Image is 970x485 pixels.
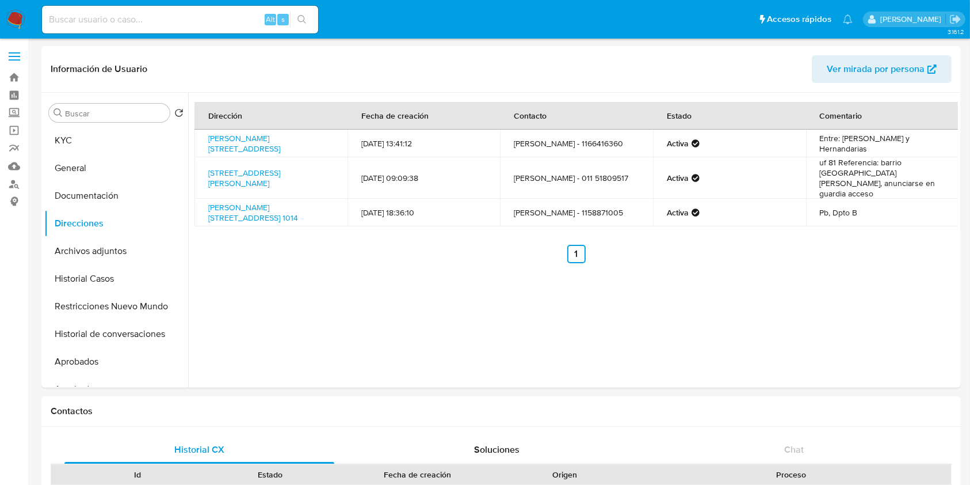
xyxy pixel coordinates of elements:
button: Direcciones [44,210,188,237]
td: [PERSON_NAME] - 1166416360 [500,130,653,157]
button: Archivos adjuntos [44,237,188,265]
button: KYC [44,127,188,154]
span: Ver mirada por persona [827,55,925,83]
span: s [281,14,285,25]
div: Estado [212,469,329,480]
th: Fecha de creación [347,102,501,130]
a: Ir a la página 1 [567,245,586,263]
span: Soluciones [474,443,520,456]
input: Buscar usuario o caso... [42,12,318,27]
button: Volver al orden por defecto [174,108,184,121]
th: Estado [653,102,806,130]
strong: Activa [667,173,689,183]
span: Accesos rápidos [767,13,831,25]
span: Historial CX [174,443,224,456]
th: Comentario [806,102,959,130]
td: uf 81 Referencia: barrio [GEOGRAPHIC_DATA][PERSON_NAME], anunciarse en guardia acceso [806,157,959,199]
a: Salir [949,13,961,25]
button: Aprobadores [44,376,188,403]
input: Buscar [65,108,165,119]
button: Aprobados [44,348,188,376]
div: Origen [506,469,623,480]
div: Fecha de creación [345,469,490,480]
h1: Información de Usuario [51,63,147,75]
button: General [44,154,188,182]
button: Documentación [44,182,188,210]
td: [DATE] 18:36:10 [347,199,501,226]
button: Ver mirada por persona [812,55,952,83]
button: Historial Casos [44,265,188,293]
button: Restricciones Nuevo Mundo [44,293,188,320]
div: Proceso [639,469,943,480]
button: Buscar [54,108,63,118]
strong: Activa [667,207,689,218]
strong: Activa [667,138,689,149]
div: Id [79,469,196,480]
h1: Contactos [51,406,952,417]
th: Dirección [194,102,347,130]
td: [DATE] 09:09:38 [347,157,501,199]
td: [PERSON_NAME] - 011 51809517 [500,157,653,199]
a: [STREET_ADDRESS][PERSON_NAME] [208,167,280,189]
td: Entre: [PERSON_NAME] y Hernandarias [806,130,959,157]
a: [PERSON_NAME][STREET_ADDRESS] 1014 [208,202,298,223]
span: Chat [784,443,804,456]
td: [DATE] 13:41:12 [347,130,501,157]
button: search-icon [290,12,314,28]
td: [PERSON_NAME] - 1158871005 [500,199,653,226]
button: Historial de conversaciones [44,320,188,348]
td: Pb, Dpto B [806,199,959,226]
p: juanbautista.fernandez@mercadolibre.com [880,14,945,25]
a: [PERSON_NAME][STREET_ADDRESS] [208,132,280,154]
a: Notificaciones [843,14,853,24]
th: Contacto [500,102,653,130]
nav: Paginación [194,245,958,263]
span: Alt [266,14,275,25]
